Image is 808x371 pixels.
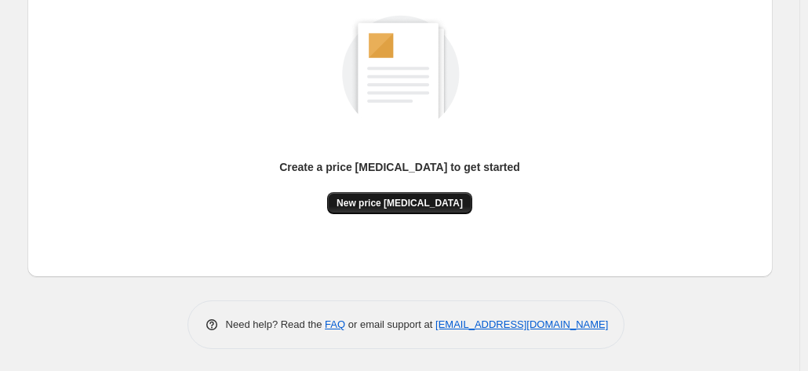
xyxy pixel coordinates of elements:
button: New price [MEDICAL_DATA] [327,192,472,214]
a: [EMAIL_ADDRESS][DOMAIN_NAME] [435,318,608,330]
span: New price [MEDICAL_DATA] [337,197,463,209]
span: Need help? Read the [226,318,326,330]
span: or email support at [345,318,435,330]
a: FAQ [325,318,345,330]
p: Create a price [MEDICAL_DATA] to get started [279,159,520,175]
